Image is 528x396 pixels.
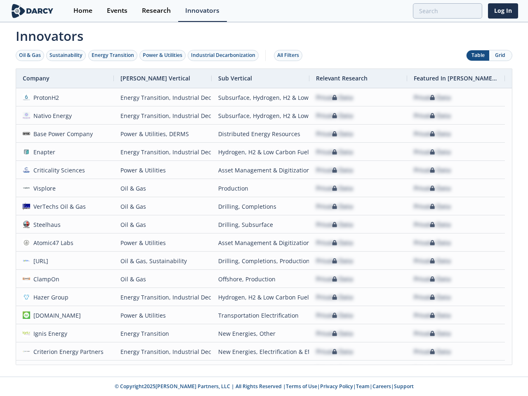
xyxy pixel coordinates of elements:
div: Private Data [414,343,451,361]
img: 59eaa8b6-266c-4f1e-ba6f-ba1b6cf44420 [23,330,30,337]
div: Research [142,7,171,14]
div: Power & Utilities [120,361,205,379]
div: [DOMAIN_NAME] [30,306,81,324]
div: Private Data [316,89,353,106]
div: Private Data [414,361,451,379]
div: Energy Transition, Industrial Decarbonization [120,143,205,161]
div: Private Data [414,107,451,125]
div: ClearVue Technologies [30,361,97,379]
div: Asset Management & Digitization [218,234,303,252]
span: Innovators [10,23,518,45]
div: Drilling, Completions, Production, Flaring [218,252,303,270]
div: Private Data [414,89,451,106]
div: Private Data [414,306,451,324]
div: Ignis Energy [30,325,68,342]
div: Private Data [316,270,353,288]
span: Sub Vertical [218,74,252,82]
button: Power & Utilities [139,50,186,61]
div: Private Data [414,252,451,270]
div: Private Data [316,125,353,143]
div: Drilling, Completions [218,198,303,215]
button: Energy Transition [88,50,137,61]
div: Power & Utilities [120,306,205,324]
div: Private Data [316,161,353,179]
div: Private Data [414,216,451,233]
div: Private Data [316,361,353,379]
div: Distributed Energy Resources [218,361,303,379]
a: Team [356,383,370,390]
div: Innovators [185,7,219,14]
img: ebe80549-b4d3-4f4f-86d6-e0c3c9b32110 [23,112,30,119]
button: All Filters [274,50,302,61]
p: © Copyright 2025 [PERSON_NAME] Partners, LLC | All Rights Reserved | | | | | [12,383,516,390]
a: Terms of Use [286,383,317,390]
img: 1636581572366-1529576642972%5B1%5D [23,293,30,301]
div: Asset Management & Digitization [218,161,303,179]
div: Enapter [30,143,56,161]
div: Hydrogen, H2 & Low Carbon Fuels [218,143,303,161]
img: 1643292193689-CEP%2520Logo_PNG%5B1%5D.webp [23,348,30,355]
div: Visplore [30,179,56,197]
div: Energy Transition [92,52,134,59]
input: Advanced Search [413,3,482,19]
div: Distributed Energy Resources [218,125,303,143]
div: Events [107,7,127,14]
div: [URL] [30,252,49,270]
div: Private Data [414,288,451,306]
button: Sustainability [46,50,86,61]
div: Atomic47 Labs [30,234,74,252]
img: 7ae5637c-d2e6-46e0-a460-825a80b343d2 [23,239,30,246]
div: Oil & Gas [120,179,205,197]
div: Energy Transition, Industrial Decarbonization, Oil & Gas [120,107,205,125]
span: Company [23,74,49,82]
img: 1610735133938-Enapter.png [23,148,30,156]
a: Log In [488,3,518,19]
div: Private Data [414,325,451,342]
div: Production [218,179,303,197]
div: Criticality Sciences [30,161,85,179]
span: [PERSON_NAME] Vertical [120,74,190,82]
img: d90f63b1-a088-44e9-a846-ea9cce8d3e08 [23,130,30,137]
div: New Energies, Other [218,325,303,342]
img: f59c13b7-8146-4c0f-b540-69d0cf6e4c34 [23,166,30,174]
span: Featured In [PERSON_NAME] Live [414,74,498,82]
img: ev.energy.png [23,311,30,319]
div: Hydrogen, H2 & Low Carbon Fuels [218,288,303,306]
div: Power & Utilities [120,161,205,179]
button: Oil & Gas [16,50,44,61]
button: Industrial Decarbonization [188,50,259,61]
img: logo-wide.svg [10,4,55,18]
div: Power & Utilities [120,234,205,252]
div: Private Data [316,198,353,215]
img: 1613507502523-vertechs.jfif [23,203,30,210]
div: Private Data [414,179,451,197]
div: Private Data [316,234,353,252]
div: Energy Transition, Industrial Decarbonization [120,343,205,361]
div: Subsurface, Hydrogen, H2 & Low Carbon Fuels [218,89,303,106]
div: Home [73,7,92,14]
div: Hazer Group [30,288,69,306]
div: Oil & Gas [19,52,41,59]
img: ea980f56-d14e-43ae-ac21-4d173c6edf7c [23,257,30,264]
div: Base Power Company [30,125,93,143]
div: Private Data [414,143,451,161]
div: ClampOn [30,270,60,288]
img: steelhausinc.com.png [23,221,30,228]
button: Table [467,50,489,61]
div: Private Data [414,125,451,143]
a: Careers [372,383,391,390]
div: New Energies, Electrification & Efficiency [218,343,303,361]
div: Private Data [316,143,353,161]
div: Private Data [414,234,451,252]
div: Oil & Gas [120,270,205,288]
img: 1612893891037-1519912762584%5B1%5D [23,275,30,283]
div: Private Data [316,325,353,342]
div: Oil & Gas [120,198,205,215]
div: All Filters [277,52,299,59]
div: Power & Utilities, DERMS [120,125,205,143]
div: Energy Transition [120,325,205,342]
div: Private Data [316,179,353,197]
div: Private Data [316,288,353,306]
span: Relevant Research [316,74,368,82]
div: Sustainability [49,52,82,59]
